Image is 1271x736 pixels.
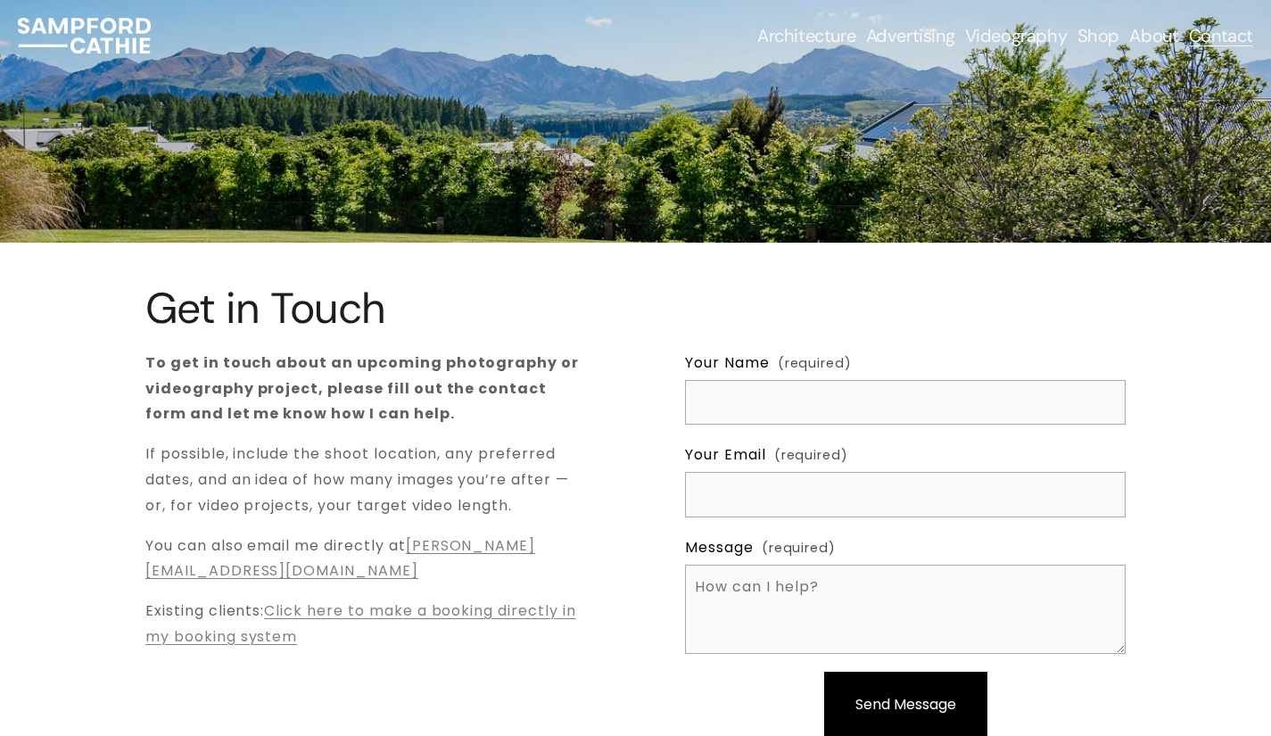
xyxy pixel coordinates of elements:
[145,533,586,585] p: You can also email me directly at
[1189,23,1253,48] a: Contact
[778,352,852,376] span: (required)
[757,25,855,46] span: Architecture
[1077,23,1119,48] a: Shop
[866,25,955,46] span: Advertising
[866,23,955,48] a: folder dropdown
[1129,23,1178,48] a: About
[762,537,836,560] span: (required)
[145,599,586,650] p: Existing clients:
[855,694,956,715] span: Send Message
[685,351,770,376] span: Your Name
[757,23,855,48] a: folder dropdown
[145,600,576,647] a: Click here to make a booking directly in my booking system
[145,285,406,332] h1: Get in Touch
[774,444,848,467] span: (required)
[685,442,766,468] span: Your Email
[18,18,151,54] img: Sampford Cathie Photo + Video
[685,535,754,561] span: Message
[965,23,1068,48] a: Videography
[145,352,582,425] strong: To get in touch about an upcoming photography or videography project, please fill out the contact...
[145,442,586,518] p: If possible, include the shoot location, any preferred dates, and an idea of how many images you’...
